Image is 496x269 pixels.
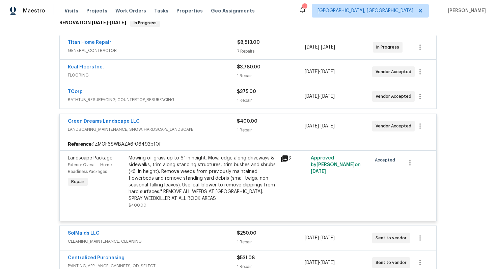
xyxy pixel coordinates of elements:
[237,48,305,55] div: 7 Repairs
[305,259,335,266] span: -
[68,238,237,245] span: CLEANING_MAINTENANCE, CLEANING
[92,20,108,25] span: [DATE]
[237,65,260,69] span: $3,780.00
[237,256,255,260] span: $531.08
[376,235,409,241] span: Sent to vendor
[305,69,319,74] span: [DATE]
[92,20,126,25] span: -
[68,47,237,54] span: GENERAL_CONTRACTOR
[237,40,260,45] span: $8,513.00
[305,236,319,240] span: [DATE]
[23,7,45,14] span: Maestro
[68,256,125,260] a: Centralized Purchasing
[321,260,335,265] span: [DATE]
[176,7,203,14] span: Properties
[68,119,140,124] a: Green Dreams Landscape LLC
[237,127,304,133] div: 1 Repair
[68,72,237,79] span: FLOORING
[68,163,112,174] span: Exterior Overall - Home Readiness Packages
[311,156,361,174] span: Approved by [PERSON_NAME] on
[115,7,146,14] span: Work Orders
[445,7,486,14] span: [PERSON_NAME]
[305,93,335,100] span: -
[376,44,402,51] span: In Progress
[129,155,276,202] div: Mowing of grass up to 6" in height. Mow, edge along driveways & sidewalks, trim along standing st...
[376,68,414,75] span: Vendor Accepted
[68,89,83,94] a: TCorp
[305,124,319,128] span: [DATE]
[68,126,237,133] span: LANDSCAPING_MAINTENANCE, SNOW, HARDSCAPE_LANDSCAPE
[68,156,112,160] span: Landscape Package
[321,236,335,240] span: [DATE]
[68,65,104,69] a: Real Floors Inc.
[57,12,439,34] div: RENOVATION [DATE]-[DATE]In Progress
[305,94,319,99] span: [DATE]
[318,7,413,14] span: [GEOGRAPHIC_DATA], [GEOGRAPHIC_DATA]
[68,96,237,103] span: BATHTUB_RESURFACING, COUNTERTOP_RESURFACING
[305,45,319,50] span: [DATE]
[321,69,335,74] span: [DATE]
[211,7,255,14] span: Geo Assignments
[305,123,335,129] span: -
[68,231,100,236] a: SolMaids LLC
[237,97,304,104] div: 1 Repair
[68,40,111,45] a: Titan Home Repair
[154,8,168,13] span: Tasks
[376,93,414,100] span: Vendor Accepted
[59,19,126,27] h6: RENOVATION
[68,178,87,185] span: Repair
[311,169,326,174] span: [DATE]
[375,157,398,163] span: Accepted
[321,45,335,50] span: [DATE]
[321,124,335,128] span: [DATE]
[237,72,304,79] div: 1 Repair
[237,231,256,236] span: $250.00
[237,239,304,245] div: 1 Repair
[376,123,414,129] span: Vendor Accepted
[86,7,107,14] span: Projects
[110,20,126,25] span: [DATE]
[305,68,335,75] span: -
[64,7,78,14] span: Visits
[376,259,409,266] span: Sent to vendor
[302,4,307,11] div: 3
[321,94,335,99] span: [DATE]
[280,155,307,163] div: 2
[237,119,257,124] span: $400.00
[68,141,93,148] b: Reference:
[305,260,319,265] span: [DATE]
[60,138,436,150] div: 1ZMGF6SWBAZA6-06493b10f
[129,203,146,207] span: $400.00
[131,20,159,26] span: In Progress
[237,89,256,94] span: $375.00
[305,235,335,241] span: -
[305,44,335,51] span: -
